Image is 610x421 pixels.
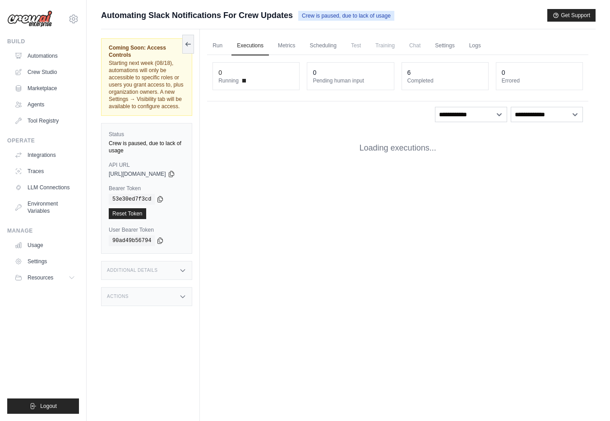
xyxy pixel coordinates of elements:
h3: Additional Details [107,268,157,273]
label: API URL [109,161,185,169]
label: Bearer Token [109,185,185,192]
a: Logs [464,37,486,55]
dt: Completed [407,77,483,84]
code: 53e30ed7f3cd [109,194,155,205]
span: Resources [28,274,53,281]
div: 6 [407,68,411,77]
span: Coming Soon: Access Controls [109,44,185,59]
a: Marketplace [11,81,79,96]
div: Build [7,38,79,45]
div: 0 [502,68,505,77]
div: Operate [7,137,79,144]
span: [URL][DOMAIN_NAME] [109,170,166,178]
button: Get Support [547,9,596,22]
button: Logout [7,398,79,414]
a: Reset Token [109,208,146,219]
div: 0 [313,68,316,77]
span: Automating Slack Notifications For Crew Updates [101,9,293,22]
span: Chat is not available until the deployment is complete [404,37,426,55]
dt: Errored [502,77,577,84]
div: 0 [218,68,222,77]
a: Integrations [11,148,79,162]
a: Settings [11,254,79,269]
img: Logo [7,10,52,27]
a: LLM Connections [11,180,79,195]
a: Environment Variables [11,197,79,218]
a: Run [207,37,228,55]
a: Automations [11,49,79,63]
a: Executions [231,37,269,55]
a: Scheduling [305,37,342,55]
span: Test [346,37,366,55]
span: Starting next week (08/18), automations will only be accessible to specific roles or users you gr... [109,60,183,110]
span: Training is not available until the deployment is complete [370,37,400,55]
h3: Actions [107,294,129,299]
span: Running [218,77,239,84]
code: 90ad49b56794 [109,235,155,246]
a: Agents [11,97,79,112]
a: Usage [11,238,79,252]
a: Tool Registry [11,114,79,128]
a: Metrics [273,37,301,55]
a: Traces [11,164,79,178]
span: Crew is paused, due to lack of usage [298,11,394,21]
span: Logout [40,403,57,410]
label: Status [109,131,185,138]
label: User Bearer Token [109,226,185,233]
dt: Pending human input [313,77,388,84]
a: Crew Studio [11,65,79,79]
button: Resources [11,270,79,285]
div: Loading executions... [207,128,588,169]
a: Settings [430,37,460,55]
div: Manage [7,227,79,234]
div: Crew is paused, due to lack of usage [109,140,185,154]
